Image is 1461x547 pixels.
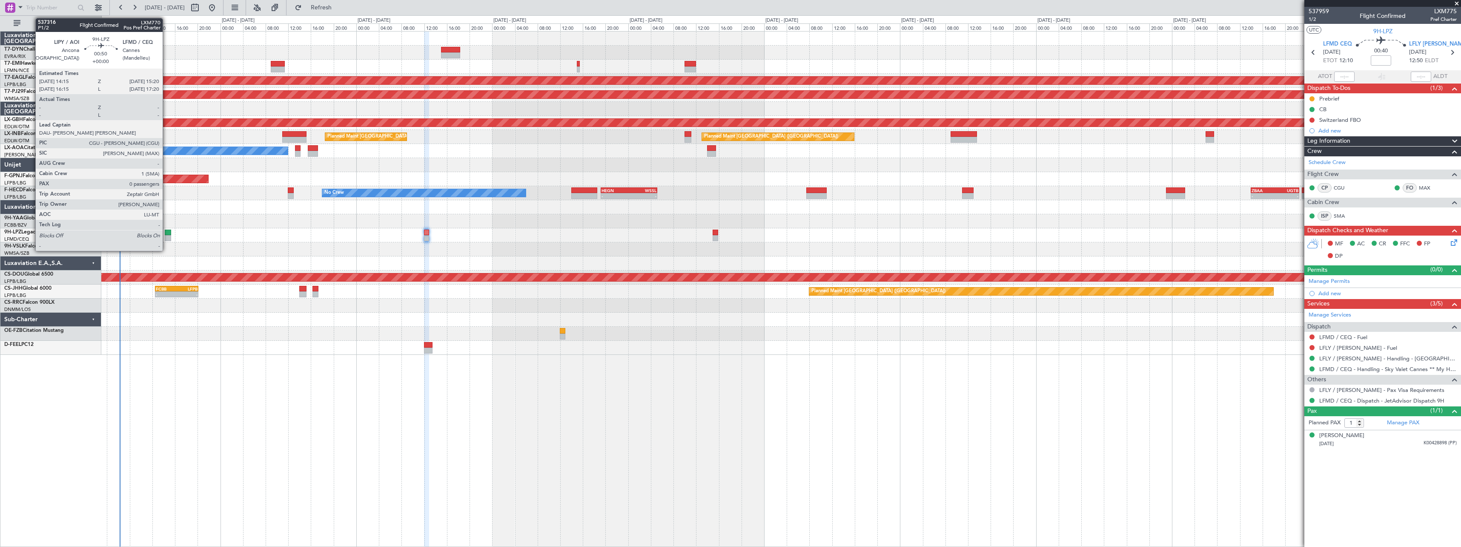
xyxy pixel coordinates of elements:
[334,23,356,31] div: 20:00
[629,188,656,193] div: WSSL
[22,20,90,26] span: All Aircraft
[156,286,177,291] div: FCBB
[492,23,515,31] div: 00:00
[787,23,809,31] div: 04:00
[4,328,64,333] a: OE-FZBCitation Mustang
[515,23,538,31] div: 04:00
[1319,344,1397,351] a: LFLY / [PERSON_NAME] - Fuel
[1318,183,1332,193] div: CP
[1339,57,1353,65] span: 12:10
[1307,265,1327,275] span: Permits
[719,23,742,31] div: 16:00
[1323,40,1352,49] span: LFMD CEQ
[4,300,54,305] a: CS-RRCFalcon 900LX
[877,23,900,31] div: 20:00
[107,23,129,31] div: 04:00
[1104,23,1126,31] div: 12:00
[4,230,49,235] a: 9H-LPZLegacy 500
[4,236,29,242] a: LFMD/CEQ
[1127,23,1149,31] div: 16:00
[1309,311,1351,320] a: Manage Services
[4,138,29,144] a: EDLW/DTM
[1424,240,1430,248] span: FP
[1430,83,1443,92] span: (1/3)
[4,306,31,313] a: DNMM/LOS
[311,23,333,31] div: 16:00
[358,17,390,24] div: [DATE] - [DATE]
[4,152,54,158] a: [PERSON_NAME]/QSA
[1318,211,1332,221] div: ISP
[1373,27,1392,36] span: 9H-LPZ
[1307,375,1326,385] span: Others
[198,23,220,31] div: 20:00
[1319,432,1364,440] div: [PERSON_NAME]
[4,342,34,347] a: D-FEELPC12
[1323,57,1337,65] span: ETOT
[4,145,65,150] a: LX-AOACitation Mustang
[742,23,764,31] div: 20:00
[4,173,55,178] a: F-GPNJFalcon 900EX
[4,244,25,249] span: 9H-VSLK
[4,244,49,249] a: 9H-VSLKFalcon 7X
[1307,322,1331,332] span: Dispatch
[629,193,656,199] div: -
[673,23,696,31] div: 08:00
[26,1,75,14] input: Trip Number
[1059,23,1081,31] div: 04:00
[630,17,662,24] div: [DATE] - [DATE]
[1037,17,1070,24] div: [DATE] - [DATE]
[4,47,60,52] a: T7-DYNChallenger 604
[1319,334,1367,341] a: LFMD / CEQ - Fuel
[1424,440,1457,447] span: K00428898 (PP)
[177,286,198,291] div: LFPB
[832,23,855,31] div: 12:00
[1430,7,1457,16] span: LXM775
[4,47,23,52] span: T7-DYN
[4,53,26,60] a: EVRA/RIX
[4,286,23,291] span: CS-JHH
[1252,188,1275,193] div: ZBAA
[1409,57,1423,65] span: 12:50
[991,23,1013,31] div: 16:00
[1275,188,1298,193] div: UGTB
[4,81,26,88] a: LFPB/LBG
[1357,240,1365,248] span: AC
[1319,440,1334,447] span: [DATE]
[1319,106,1326,113] div: CB
[1323,48,1341,57] span: [DATE]
[583,23,605,31] div: 16:00
[4,300,23,305] span: CS-RRC
[4,187,23,193] span: F-HECD
[1430,406,1443,415] span: (1/1)
[651,23,673,31] div: 04:00
[103,17,136,24] div: [DATE] - [DATE]
[221,23,243,31] div: 00:00
[145,4,185,12] span: [DATE] - [DATE]
[1307,226,1388,236] span: Dispatch Checks and Weather
[1419,184,1438,192] a: MAX
[1307,83,1350,93] span: Dispatch To-Dos
[266,23,288,31] div: 08:00
[923,23,945,31] div: 04:00
[470,23,492,31] div: 20:00
[1013,23,1036,31] div: 20:00
[1319,397,1444,404] a: LFMD / CEQ - Dispatch - JetAdvisor Dispatch 9H
[1195,23,1217,31] div: 04:00
[243,23,266,31] div: 04:00
[4,173,23,178] span: F-GPNJ
[4,131,72,136] a: LX-INBFalcon 900EX EASy II
[1081,23,1104,31] div: 08:00
[1319,116,1361,124] div: Switzerland FBO
[696,23,719,31] div: 12:00
[1400,240,1410,248] span: FFC
[1240,23,1263,31] div: 12:00
[1309,7,1329,16] span: 537959
[4,61,56,66] a: T7-EMIHawker 900XP
[1307,198,1339,207] span: Cabin Crew
[4,292,26,299] a: LFPB/LBG
[4,278,26,285] a: LFPB/LBG
[1172,23,1195,31] div: 00:00
[628,23,651,31] div: 00:00
[379,23,401,31] div: 04:00
[1374,47,1388,55] span: 00:40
